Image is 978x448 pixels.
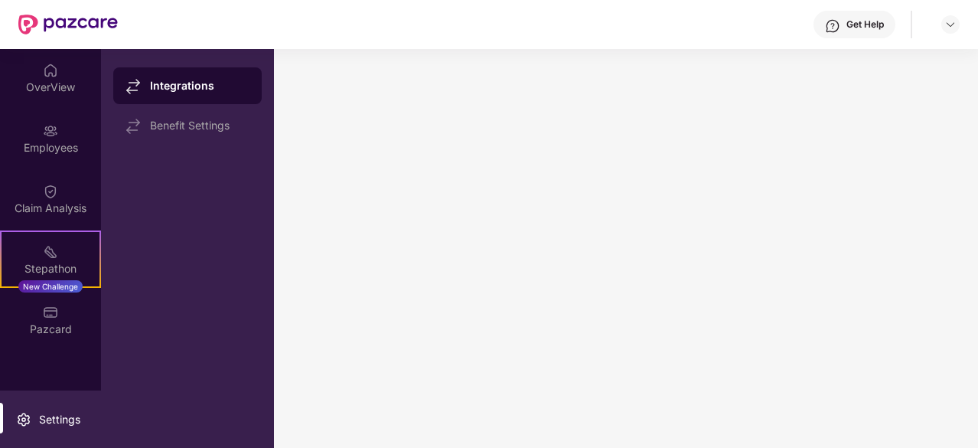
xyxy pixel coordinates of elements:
[43,244,58,260] img: svg+xml;base64,PHN2ZyB4bWxucz0iaHR0cDovL3d3dy53My5vcmcvMjAwMC9zdmciIHdpZHRoPSIyMSIgaGVpZ2h0PSIyMC...
[944,18,957,31] img: svg+xml;base64,PHN2ZyBpZD0iRHJvcGRvd24tMzJ4MzIiIHhtbG5zPSJodHRwOi8vd3d3LnczLm9yZy8yMDAwL3N2ZyIgd2...
[2,261,99,276] div: Stepathon
[846,18,884,31] div: Get Help
[126,79,141,94] img: svg+xml;base64,PHN2ZyB4bWxucz0iaHR0cDovL3d3dy53My5vcmcvMjAwMC9zdmciIHdpZHRoPSIxNy44MzIiIGhlaWdodD...
[43,184,58,199] img: svg+xml;base64,PHN2ZyBpZD0iQ2xhaW0iIHhtbG5zPSJodHRwOi8vd3d3LnczLm9yZy8yMDAwL3N2ZyIgd2lkdGg9IjIwIi...
[18,280,83,293] div: New Challenge
[34,412,85,427] div: Settings
[43,305,58,320] img: svg+xml;base64,PHN2ZyBpZD0iUGF6Y2FyZCIgeG1sbnM9Imh0dHA6Ly93d3cudzMub3JnLzIwMDAvc3ZnIiB3aWR0aD0iMj...
[16,412,31,427] img: svg+xml;base64,PHN2ZyBpZD0iU2V0dGluZy0yMHgyMCIgeG1sbnM9Imh0dHA6Ly93d3cudzMub3JnLzIwMDAvc3ZnIiB3aW...
[43,63,58,78] img: svg+xml;base64,PHN2ZyBpZD0iSG9tZSIgeG1sbnM9Imh0dHA6Ly93d3cudzMub3JnLzIwMDAvc3ZnIiB3aWR0aD0iMjAiIG...
[150,119,249,132] div: Benefit Settings
[18,15,118,34] img: New Pazcare Logo
[43,123,58,139] img: svg+xml;base64,PHN2ZyBpZD0iRW1wbG95ZWVzIiB4bWxucz0iaHR0cDovL3d3dy53My5vcmcvMjAwMC9zdmciIHdpZHRoPS...
[126,119,141,134] img: svg+xml;base64,PHN2ZyB4bWxucz0iaHR0cDovL3d3dy53My5vcmcvMjAwMC9zdmciIHdpZHRoPSIxNy44MzIiIGhlaWdodD...
[150,78,249,93] div: Integrations
[825,18,840,34] img: svg+xml;base64,PHN2ZyBpZD0iSGVscC0zMngzMiIgeG1sbnM9Imh0dHA6Ly93d3cudzMub3JnLzIwMDAvc3ZnIiB3aWR0aD...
